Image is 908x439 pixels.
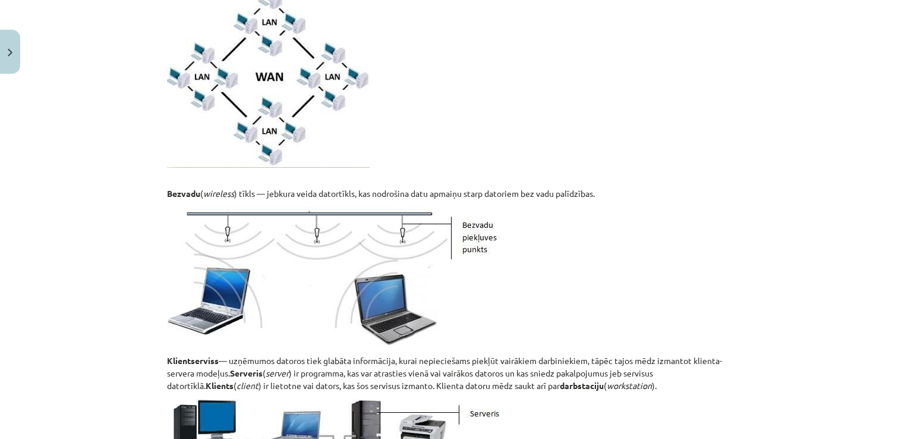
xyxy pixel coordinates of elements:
[607,380,652,391] em: workstation
[8,49,12,57] img: icon-close-lesson-0947bae3869378f0d4975bcd49f059093ad1ed9edebbc8119c70593378902aed.svg
[167,188,200,199] strong: Bezvadu
[237,380,258,391] em: client
[206,380,234,391] strong: Klients
[560,380,604,391] strong: darbstaciju
[203,188,234,199] em: wireless
[167,355,219,366] strong: Klientserviss
[167,355,741,392] p: — uzņēmumos datoros tiek glabāta informācija, kurai nepieciešams piekļūt vairākiem darbiniekiem, ...
[230,368,263,378] strong: Serveris
[266,368,289,378] em: server
[167,175,741,200] p: ( ) tīkls — jebkura veida datortīkls, kas nodrošina datu apmaiņu starp datoriem bez vadu palīdzības.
